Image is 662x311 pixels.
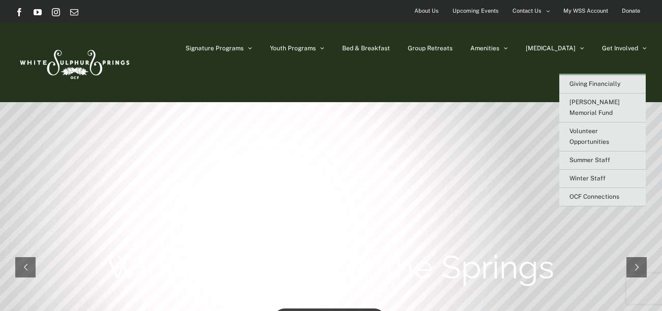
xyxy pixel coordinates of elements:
span: My WSS Account [563,4,608,18]
a: Amenities [470,23,508,74]
span: [MEDICAL_DATA] [526,45,576,51]
a: Giving Financially [559,75,646,94]
span: OCF Connections [569,193,619,200]
rs-layer: Winter Retreats at the Springs [106,247,554,288]
a: Instagram [52,8,60,16]
span: Giving Financially [569,80,620,87]
span: Signature Programs [186,45,244,51]
a: Summer Staff [559,151,646,170]
span: Youth Programs [270,45,316,51]
span: Group Retreats [408,45,453,51]
span: Contact Us [513,4,541,18]
a: [MEDICAL_DATA] [526,23,584,74]
span: Bed & Breakfast [342,45,390,51]
a: Group Retreats [408,23,453,74]
a: Get Involved [602,23,647,74]
img: White Sulphur Springs Logo [15,39,132,86]
span: Get Involved [602,45,638,51]
span: About Us [414,4,439,18]
span: Winter Staff [569,175,606,182]
a: Volunteer Opportunities [559,122,646,151]
span: [PERSON_NAME] Memorial Fund [569,99,620,116]
a: Email [70,8,78,16]
span: Upcoming Events [453,4,499,18]
a: Winter Staff [559,170,646,188]
span: Summer Staff [569,157,610,164]
span: Donate [622,4,640,18]
nav: Main Menu [186,23,647,74]
a: Youth Programs [270,23,324,74]
a: Signature Programs [186,23,252,74]
a: Facebook [15,8,23,16]
a: OCF Connections [559,188,646,206]
span: Volunteer Opportunities [569,128,609,145]
a: YouTube [34,8,42,16]
a: Bed & Breakfast [342,23,390,74]
a: [PERSON_NAME] Memorial Fund [559,94,646,122]
span: Amenities [470,45,499,51]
